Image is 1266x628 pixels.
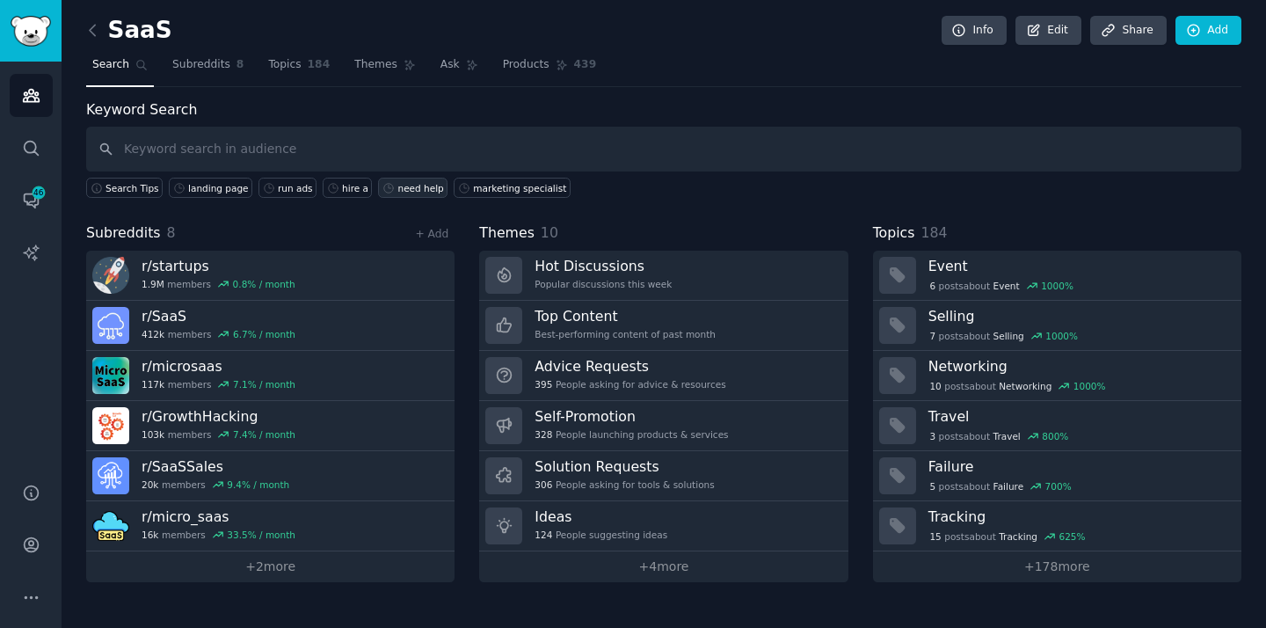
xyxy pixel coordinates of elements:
a: Ask [434,51,484,87]
h3: Ideas [535,508,667,526]
h3: Tracking [928,508,1229,526]
a: Networking10postsaboutNetworking1000% [873,351,1241,401]
span: 16k [142,529,158,541]
a: landing page [169,178,252,198]
div: 1000 % [1073,380,1106,392]
span: Failure [993,480,1024,493]
input: Keyword search in audience [86,127,1241,172]
div: 625 % [1059,530,1085,543]
span: Ask [440,57,460,73]
img: SaaSSales [92,457,129,494]
div: post s about [928,278,1075,294]
h3: Event [928,257,1229,275]
span: 8 [167,224,176,241]
img: GrowthHacking [92,407,129,444]
span: Travel [993,430,1021,442]
span: Networking [999,380,1051,392]
span: 124 [535,529,552,541]
a: Advice Requests395People asking for advice & resources [479,351,848,401]
div: members [142,529,295,541]
span: 395 [535,378,552,391]
span: 20k [142,478,158,491]
h3: Solution Requests [535,457,714,476]
h2: SaaS [86,17,172,45]
a: Share [1090,16,1166,46]
a: r/SaaSSales20kmembers9.4% / month [86,451,455,501]
div: post s about [928,428,1070,444]
div: Best-performing content of past month [535,328,716,340]
span: Topics [873,223,915,245]
a: +178more [873,551,1241,582]
div: Popular discussions this week [535,278,672,290]
span: Subreddits [86,223,161,245]
a: hire a [323,178,372,198]
h3: r/ micro_saas [142,508,295,526]
a: run ads [258,178,316,198]
a: + Add [415,228,448,240]
div: post s about [928,378,1108,394]
span: 7 [929,330,935,342]
label: Keyword Search [86,101,197,118]
span: 8 [236,57,244,73]
div: members [142,378,295,391]
div: marketing specialist [473,182,566,194]
span: 10 [929,380,941,392]
span: 328 [535,428,552,441]
h3: Failure [928,457,1229,476]
div: People suggesting ideas [535,529,667,541]
h3: Self-Promotion [535,407,728,426]
div: 1000 % [1045,330,1078,342]
a: Tracking15postsaboutTracking625% [873,501,1241,551]
div: 700 % [1045,480,1072,493]
span: Search [92,57,129,73]
span: 412k [142,328,164,340]
div: members [142,428,295,441]
a: r/microsaas117kmembers7.1% / month [86,351,455,401]
a: Search [86,51,154,87]
a: Self-Promotion328People launching products & services [479,401,848,451]
a: Travel3postsaboutTravel800% [873,401,1241,451]
span: Topics [268,57,301,73]
div: landing page [188,182,248,194]
div: members [142,478,289,491]
a: 46 [10,179,53,222]
span: Tracking [999,530,1037,543]
div: 1000 % [1041,280,1073,292]
a: Event6postsaboutEvent1000% [873,251,1241,301]
span: 5 [929,480,935,493]
div: need help [397,182,443,194]
div: post s about [928,529,1088,544]
div: hire a [342,182,368,194]
div: 9.4 % / month [227,478,289,491]
span: 3 [929,430,935,442]
a: r/micro_saas16kmembers33.5% / month [86,501,455,551]
a: Subreddits8 [166,51,250,87]
a: Solution Requests306People asking for tools & solutions [479,451,848,501]
img: microsaas [92,357,129,394]
a: Themes [348,51,422,87]
span: Selling [993,330,1024,342]
a: marketing specialist [454,178,570,198]
img: micro_saas [92,508,129,544]
div: 0.8 % / month [233,278,295,290]
div: members [142,278,295,290]
div: People asking for advice & resources [535,378,725,391]
img: GummySearch logo [11,16,51,47]
a: Topics184 [262,51,336,87]
span: Themes [354,57,397,73]
span: 439 [574,57,597,73]
a: Ideas124People suggesting ideas [479,501,848,551]
a: +2more [86,551,455,582]
a: Top ContentBest-performing content of past month [479,301,848,351]
div: post s about [928,328,1080,344]
h3: Hot Discussions [535,257,672,275]
a: Hot DiscussionsPopular discussions this week [479,251,848,301]
span: 46 [31,186,47,199]
a: +4more [479,551,848,582]
div: 7.1 % / month [233,378,295,391]
div: run ads [278,182,313,194]
h3: r/ microsaas [142,357,295,376]
a: r/startups1.9Mmembers0.8% / month [86,251,455,301]
span: Subreddits [172,57,230,73]
a: Products439 [497,51,602,87]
